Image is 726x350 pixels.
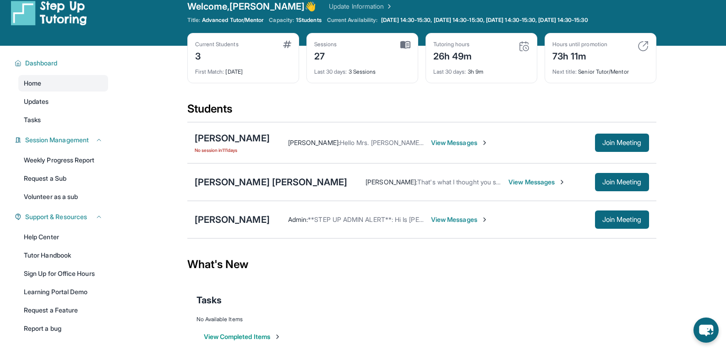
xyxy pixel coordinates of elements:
[314,63,410,75] div: 3 Sessions
[288,215,308,223] span: Admin :
[18,152,108,168] a: Weekly Progress Report
[327,16,377,24] span: Current Availability:
[329,2,393,11] a: Update Information
[431,138,488,147] span: View Messages
[552,41,607,48] div: Hours until promotion
[595,210,649,229] button: Join Meeting
[314,68,347,75] span: Last 30 days :
[187,102,656,122] div: Students
[381,16,588,24] span: [DATE] 14:30-15:30, [DATE] 14:30-15:30, [DATE] 14:30-15:30, [DATE] 14:30-15:30
[693,318,719,343] button: chat-button
[24,97,49,106] span: Updates
[18,302,108,318] a: Request a Feature
[195,63,291,75] div: [DATE]
[552,48,607,63] div: 73h 11m
[22,59,103,68] button: Dashboard
[24,79,41,88] span: Home
[195,68,224,75] span: First Match :
[384,2,393,11] img: Chevron Right
[18,284,108,300] a: Learning Portal Demo
[197,294,222,307] span: Tasks
[433,48,472,63] div: 26h 49m
[308,215,559,223] span: **STEP UP ADMIN ALERT**: Hi Is [PERSON_NAME] still able to tutor? -Mer @Step Up
[22,135,103,145] button: Session Management
[18,75,108,92] a: Home
[638,41,649,52] img: card
[433,68,466,75] span: Last 30 days :
[602,179,642,185] span: Join Meeting
[18,188,108,205] a: Volunteer as a sub
[314,41,337,48] div: Sessions
[595,134,649,152] button: Join Meeting
[18,170,108,187] a: Request a Sub
[283,41,291,48] img: card
[195,213,270,226] div: [PERSON_NAME]
[195,48,239,63] div: 3
[187,16,200,24] span: Title:
[379,16,590,24] a: [DATE] 14:30-15:30, [DATE] 14:30-15:30, [DATE] 14:30-15:30, [DATE] 14:30-15:30
[595,173,649,191] button: Join Meeting
[195,41,239,48] div: Current Students
[195,132,270,145] div: [PERSON_NAME]
[269,16,294,24] span: Capacity:
[288,139,340,146] span: [PERSON_NAME] :
[25,212,87,221] span: Support & Resources
[400,41,410,49] img: card
[195,146,270,154] span: No session in 111 days
[552,63,649,75] div: Senior Tutor/Mentor
[18,265,108,282] a: Sign Up for Office Hours
[431,215,488,224] span: View Messages
[552,68,577,75] span: Next title :
[18,247,108,264] a: Tutor Handbook
[18,112,108,128] a: Tasks
[18,229,108,245] a: Help Center
[481,216,488,223] img: Chevron-Right
[433,63,529,75] div: 3h 9m
[18,320,108,337] a: Report a bug
[25,59,58,68] span: Dashboard
[197,316,647,323] div: No Available Items
[481,139,488,146] img: Chevron-Right
[314,48,337,63] div: 27
[558,178,566,186] img: Chevron-Right
[296,16,322,24] span: 1 Students
[25,135,89,145] span: Session Management
[202,16,263,24] span: Advanced Tutor/Mentor
[602,217,642,222] span: Join Meeting
[204,332,281,341] button: View Completed Items
[366,178,417,186] span: [PERSON_NAME] :
[24,115,41,124] span: Tasks
[195,176,348,188] div: [PERSON_NAME] [PERSON_NAME]
[602,140,642,145] span: Join Meeting
[18,93,108,110] a: Updates
[433,41,472,48] div: Tutoring hours
[187,244,656,285] div: What's New
[519,41,529,52] img: card
[22,212,103,221] button: Support & Resources
[508,178,566,187] span: View Messages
